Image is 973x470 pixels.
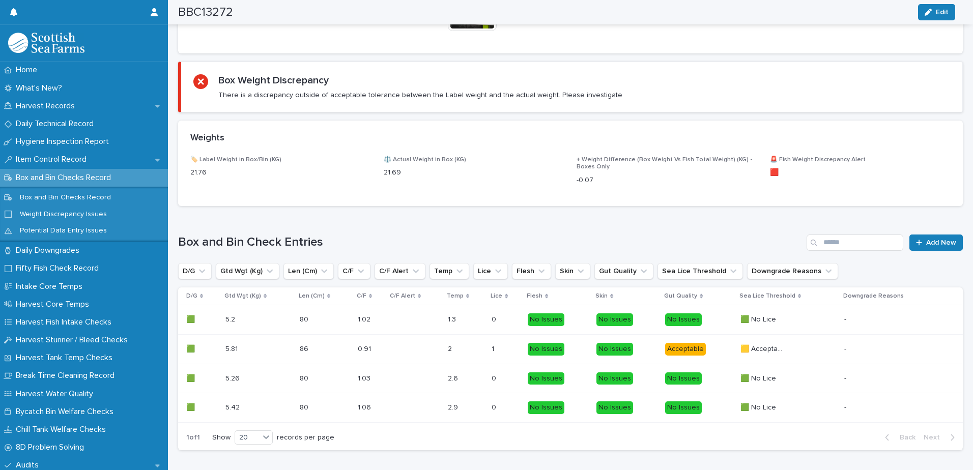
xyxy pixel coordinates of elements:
[12,282,91,291] p: Intake Core Temps
[665,313,702,326] div: No Issues
[770,157,866,163] span: 🚨 Fish Weight Discrepancy Alert
[300,343,310,354] p: 86
[218,91,622,100] p: There is a discrepancy outside of acceptable tolerance between the Label weight and the actual we...
[12,119,102,129] p: Daily Technical Record
[235,432,260,443] div: 20
[909,234,963,251] a: Add New
[390,290,415,302] p: C/F Alert
[512,263,551,279] button: Flesh
[596,313,633,326] div: No Issues
[218,74,329,86] h2: Box Weight Discrepancy
[12,371,123,380] p: Break Time Cleaning Record
[225,372,242,383] p: 5.26
[926,239,956,246] span: Add New
[277,433,334,442] p: records per page
[186,290,197,302] p: D/G
[216,263,279,279] button: Gtd Wgt (Kg)
[225,313,237,324] p: 5.2
[894,434,915,441] span: Back
[430,263,469,279] button: Temp
[877,433,920,442] button: Back
[528,372,564,385] div: No Issues
[358,343,373,354] p: 0.91
[595,290,608,302] p: Skin
[12,246,88,255] p: Daily Downgrades
[491,290,502,302] p: Lice
[178,5,233,20] h2: BBC13272
[528,313,564,326] div: No Issues
[596,372,633,385] div: No Issues
[657,263,743,279] button: Sea Lice Threshold
[12,155,95,164] p: Item Control Record
[186,372,197,383] p: 🟩
[186,313,197,324] p: 🟩
[12,173,119,183] p: Box and Bin Checks Record
[844,403,886,412] p: -
[375,263,425,279] button: C/F Alert
[844,345,886,354] p: -
[12,137,117,146] p: Hygiene Inspection Report
[225,343,240,354] p: 5.81
[358,313,373,324] p: 1.02
[12,460,47,470] p: Audits
[492,343,496,354] p: 1
[807,234,903,251] input: Search
[178,263,212,279] button: D/G
[473,263,508,279] button: Lice
[178,235,803,250] h1: Box and Bin Check Entries
[448,372,460,383] p: 2.6
[596,401,633,414] div: No Issues
[299,290,325,302] p: Len (Cm)
[844,374,886,383] p: -
[448,343,454,354] p: 2
[665,401,702,414] div: No Issues
[770,167,951,178] p: 🟥
[924,434,946,441] span: Next
[212,433,231,442] p: Show
[178,425,208,450] p: 1 of 1
[740,372,778,383] p: 🟩 No Lice
[224,290,261,302] p: Gtd Wgt (Kg)
[358,401,373,412] p: 1.06
[739,290,795,302] p: Sea Lice Threshold
[12,83,70,93] p: What's New?
[190,157,281,163] span: 🏷️ Label Weight in Box/Bin (KG)
[283,263,334,279] button: Len (Cm)
[740,343,785,354] p: 🟨 Acceptable
[555,263,590,279] button: Skin
[12,193,119,202] p: Box and Bin Checks Record
[225,401,242,412] p: 5.42
[492,401,498,412] p: 0
[448,401,460,412] p: 2.9
[12,443,92,452] p: 8D Problem Solving
[740,313,778,324] p: 🟩 No Lice
[665,343,706,356] div: Acceptable
[664,290,697,302] p: Gut Quality
[12,226,115,235] p: Potential Data Entry Issues
[186,401,197,412] p: 🟩
[12,210,115,219] p: Weight Discrepancy Issues
[190,133,224,144] h2: Weights
[596,343,633,356] div: No Issues
[747,263,838,279] button: Downgrade Reasons
[12,335,136,345] p: Harvest Stunner / Bleed Checks
[528,401,564,414] div: No Issues
[665,372,702,385] div: No Issues
[844,315,886,324] p: -
[12,389,101,399] p: Harvest Water Quality
[528,343,564,356] div: No Issues
[12,407,122,417] p: Bycatch Bin Welfare Checks
[448,313,458,324] p: 1.3
[190,167,371,178] p: 21.76
[527,290,542,302] p: Flesh
[577,157,752,170] span: ± Weight Difference (Box Weight Vs Fish Total Weight) (KG) - Boxes Only
[300,313,310,324] p: 80
[920,433,963,442] button: Next
[12,101,83,111] p: Harvest Records
[186,343,197,354] p: 🟩
[178,393,963,423] tr: 🟩🟩 5.425.42 8080 1.061.06 2.92.9 00 No IssuesNo IssuesNo Issues🟩 No Lice🟩 No Lice -
[8,33,84,53] img: mMrefqRFQpe26GRNOUkG
[12,353,121,363] p: Harvest Tank Temp Checks
[357,290,366,302] p: C/F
